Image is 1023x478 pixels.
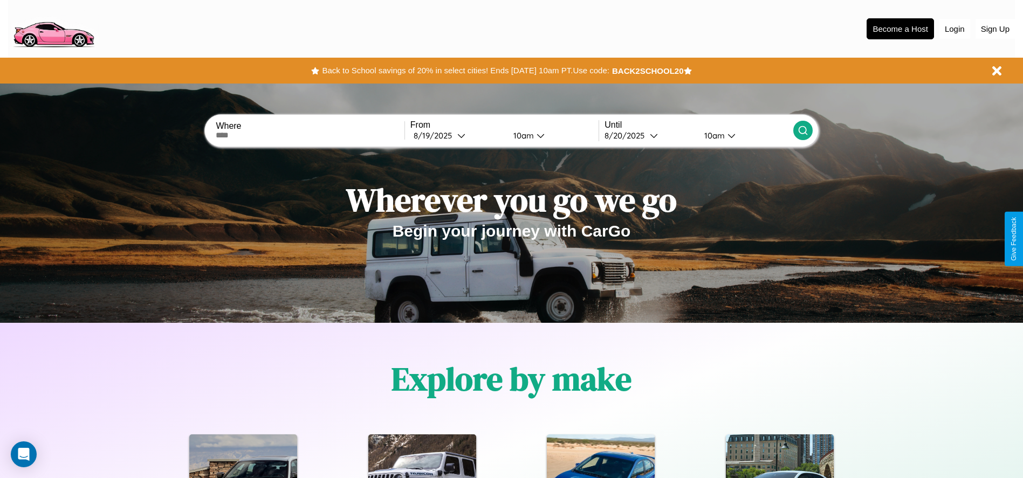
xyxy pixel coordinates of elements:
[605,120,793,130] label: Until
[216,121,404,131] label: Where
[867,18,934,39] button: Become a Host
[976,19,1015,39] button: Sign Up
[505,130,599,141] button: 10am
[8,5,99,50] img: logo
[1010,217,1018,261] div: Give Feedback
[939,19,970,39] button: Login
[696,130,793,141] button: 10am
[508,130,537,141] div: 10am
[612,66,684,75] b: BACK2SCHOOL20
[605,130,650,141] div: 8 / 20 / 2025
[410,130,505,141] button: 8/19/2025
[410,120,599,130] label: From
[11,441,37,467] div: Open Intercom Messenger
[699,130,727,141] div: 10am
[414,130,457,141] div: 8 / 19 / 2025
[392,357,631,401] h1: Explore by make
[319,63,612,78] button: Back to School savings of 20% in select cities! Ends [DATE] 10am PT.Use code:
